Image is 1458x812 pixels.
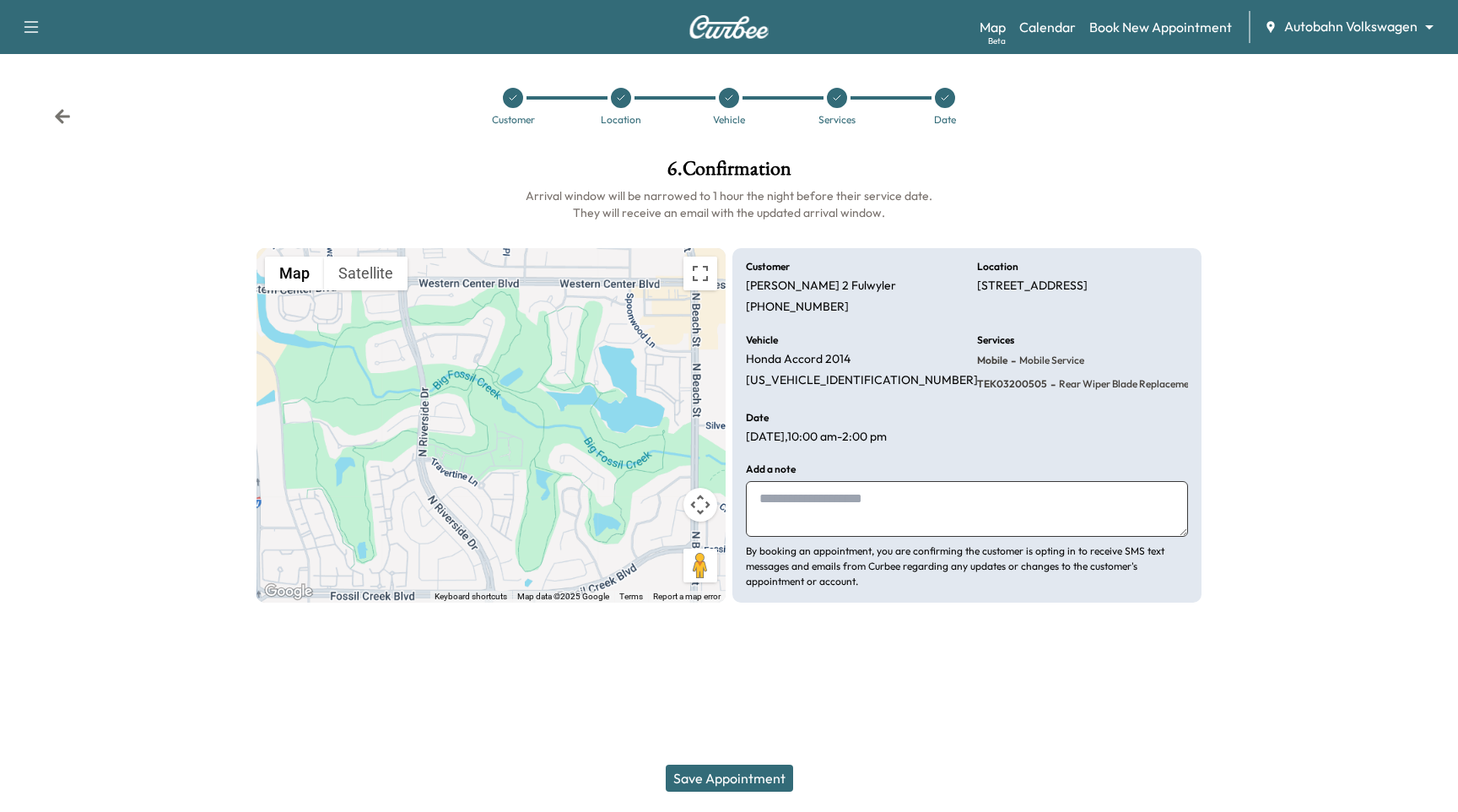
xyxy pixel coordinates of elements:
[746,279,896,294] p: [PERSON_NAME] 2 Fulwyler
[977,335,1014,345] h6: Services
[261,581,316,603] img: Google
[435,591,507,603] button: Keyboard shortcuts
[746,373,978,388] p: [US_VEHICLE_IDENTIFICATION_NUMBER]
[324,257,408,290] button: Show satellite imagery
[713,115,745,125] div: Vehicle
[746,430,887,445] p: [DATE] , 10:00 am - 2:00 pm
[619,592,643,601] a: Terms (opens in new tab)
[265,257,324,290] button: Show street map
[934,115,956,125] div: Date
[1089,17,1232,37] a: Book New Appointment
[601,115,641,125] div: Location
[1016,354,1084,367] span: Mobile Service
[1056,377,1199,391] span: Rear Wiper Blade Replacement
[977,262,1018,272] h6: Location
[666,765,793,792] button: Save Appointment
[683,488,717,522] button: Map camera controls
[746,300,849,315] p: [PHONE_NUMBER]
[746,335,778,345] h6: Vehicle
[818,115,856,125] div: Services
[977,377,1047,391] span: TEK03200505
[746,352,850,367] p: Honda Accord 2014
[492,115,535,125] div: Customer
[1284,17,1417,36] span: Autobahn Volkswagen
[1019,17,1076,37] a: Calendar
[988,35,1006,47] div: Beta
[683,549,717,582] button: Drag Pegman onto the map to open Street View
[517,592,609,601] span: Map data ©2025 Google
[688,15,769,39] img: Curbee Logo
[653,592,721,601] a: Report a map error
[256,187,1201,221] h6: Arrival window will be narrowed to 1 hour the night before their service date. They will receive ...
[746,464,796,474] h6: Add a note
[1047,376,1056,392] span: -
[1007,352,1016,369] span: -
[746,262,790,272] h6: Customer
[54,108,71,125] div: Back
[261,581,316,603] a: Open this area in Google Maps (opens a new window)
[746,544,1188,589] p: By booking an appointment, you are confirming the customer is opting in to receive SMS text messa...
[977,279,1088,294] p: [STREET_ADDRESS]
[256,159,1201,187] h1: 6 . Confirmation
[980,17,1006,37] a: MapBeta
[746,413,769,423] h6: Date
[977,354,1007,367] span: Mobile
[683,257,717,290] button: Toggle fullscreen view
